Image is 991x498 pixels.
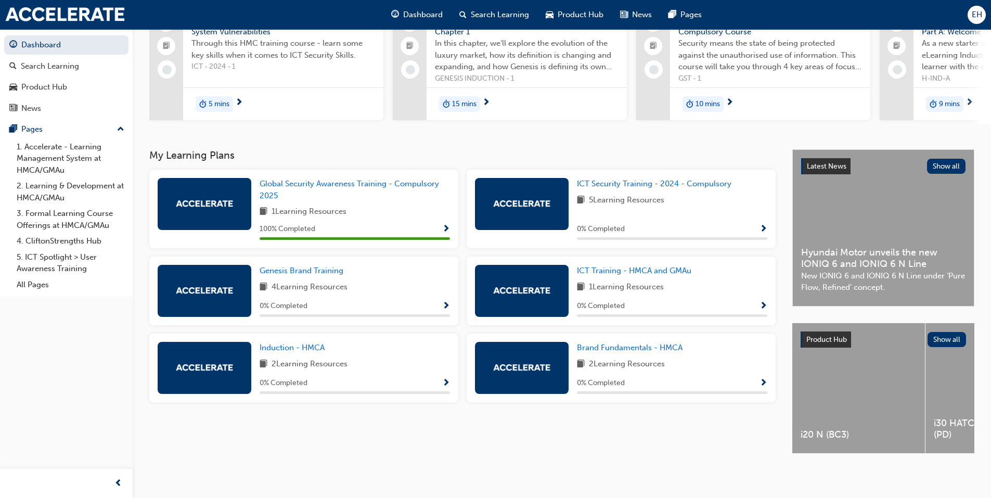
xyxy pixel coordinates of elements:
[260,206,267,219] span: book-icon
[760,377,767,390] button: Show Progress
[260,265,348,277] a: Genesis Brand Training
[260,281,267,294] span: book-icon
[801,247,966,270] span: Hyundai Motor unveils the new IONIQ 6 and IONIQ 6 N Line
[21,81,67,93] div: Product Hub
[760,223,767,236] button: Show Progress
[792,149,974,307] a: Latest NewsShow allHyundai Motor unveils the new IONIQ 6 and IONIQ 6 N LineNew IONIQ 6 and IONIQ ...
[939,98,960,110] span: 9 mins
[577,223,625,235] span: 0 % Completed
[9,62,17,71] span: search-icon
[260,179,439,200] span: Global Security Awareness Training - Compulsory 2025
[801,331,966,348] a: Product HubShow all
[801,158,966,175] a: Latest NewsShow all
[21,60,79,72] div: Search Learning
[442,223,450,236] button: Show Progress
[927,159,966,174] button: Show all
[930,97,937,111] span: duration-icon
[577,300,625,312] span: 0 % Completed
[577,281,585,294] span: book-icon
[678,37,862,73] span: Security means the state of being protected against the unauthorised use of information. This cou...
[4,57,128,76] a: Search Learning
[4,120,128,139] button: Pages
[260,178,450,201] a: Global Security Awareness Training - Compulsory 2025
[660,4,710,25] a: pages-iconPages
[260,300,307,312] span: 0 % Completed
[760,300,767,313] button: Show Progress
[451,4,537,25] a: search-iconSearch Learning
[696,98,720,110] span: 10 mins
[12,139,128,178] a: 1. Accelerate - Learning Management System at HMCA/GMAu
[4,99,128,118] a: News
[620,8,628,21] span: news-icon
[577,266,691,275] span: ICT Training - HMCA and GMAu
[12,277,128,293] a: All Pages
[406,65,415,74] span: learningRecordVerb_NONE-icon
[9,125,17,134] span: pages-icon
[636,6,870,120] a: Global Security Awareness Training - Compulsory CourseSecurity means the state of being protected...
[482,98,490,108] span: next-icon
[459,8,467,21] span: search-icon
[792,323,925,453] a: i20 N (BC3)
[806,335,847,344] span: Product Hub
[589,194,664,207] span: 5 Learning Resources
[393,6,627,120] a: Genesis Training - Disruptors of Luxury - Chapter 1In this chapter, we'll explore the evolution o...
[632,9,652,21] span: News
[435,73,619,85] span: GENESIS INDUCTION - 1
[176,364,233,371] img: accelerate-hmca
[260,223,315,235] span: 100 % Completed
[149,6,383,120] a: Methods to Prevent Hacking Through System VulnerabilitiesThrough this HMC training course - learn...
[5,7,125,22] img: accelerate-hmca
[235,98,243,108] span: next-icon
[260,342,329,354] a: Induction - HMCA
[406,40,414,53] span: booktick-icon
[163,40,170,53] span: booktick-icon
[391,8,399,21] span: guage-icon
[9,41,17,50] span: guage-icon
[577,358,585,371] span: book-icon
[117,123,124,136] span: up-icon
[589,358,665,371] span: 2 Learning Resources
[199,97,207,111] span: duration-icon
[760,225,767,234] span: Show Progress
[493,364,550,371] img: accelerate-hmca
[176,200,233,207] img: accelerate-hmca
[403,9,443,21] span: Dashboard
[4,33,128,120] button: DashboardSearch LearningProduct HubNews
[272,281,348,294] span: 4 Learning Resources
[612,4,660,25] a: news-iconNews
[649,65,659,74] span: learningRecordVerb_NONE-icon
[12,233,128,249] a: 4. CliftonStrengths Hub
[893,40,900,53] span: booktick-icon
[668,8,676,21] span: pages-icon
[471,9,529,21] span: Search Learning
[435,37,619,73] span: In this chapter, we'll explore the evolution of the luxury market, how its definition is changing...
[9,104,17,113] span: news-icon
[686,97,693,111] span: duration-icon
[209,98,229,110] span: 5 mins
[968,6,986,24] button: EH
[537,4,612,25] a: car-iconProduct Hub
[726,98,733,108] span: next-icon
[577,343,683,352] span: Brand Fundamentals - HMCA
[760,379,767,388] span: Show Progress
[443,97,450,111] span: duration-icon
[260,377,307,389] span: 0 % Completed
[493,287,550,294] img: accelerate-hmca
[114,477,122,490] span: prev-icon
[21,103,41,114] div: News
[801,429,917,441] span: i20 N (BC3)
[191,61,375,73] span: ICT - 2024 - 1
[12,178,128,206] a: 2. Learning & Development at HMCA/GMAu
[4,78,128,97] a: Product Hub
[272,206,346,219] span: 1 Learning Resources
[680,9,702,21] span: Pages
[260,358,267,371] span: book-icon
[928,332,967,347] button: Show all
[12,249,128,277] a: 5. ICT Spotlight > User Awareness Training
[801,270,966,293] span: New IONIQ 6 and IONIQ 6 N Line under ‘Pure Flow, Refined’ concept.
[442,300,450,313] button: Show Progress
[260,266,343,275] span: Genesis Brand Training
[577,265,696,277] a: ICT Training - HMCA and GMAu
[383,4,451,25] a: guage-iconDashboard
